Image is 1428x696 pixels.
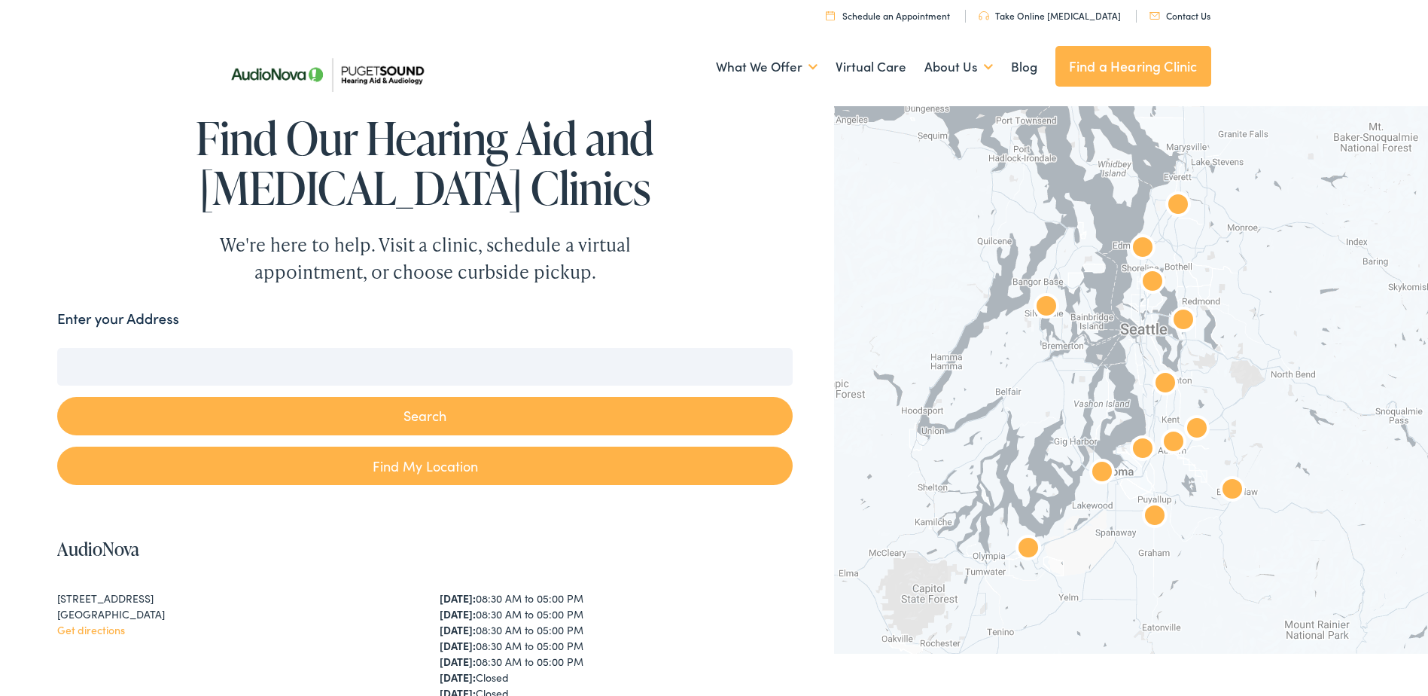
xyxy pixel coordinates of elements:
div: AudioNova [1173,406,1221,454]
img: utility icon [979,11,989,20]
a: Find a Hearing Clinic [1055,46,1211,87]
strong: [DATE]: [440,670,476,685]
div: Puget Sound Hearing Aid &#038; Audiology by AudioNova [1154,182,1202,230]
strong: [DATE]: [440,622,476,637]
a: What We Offer [716,39,818,95]
input: Enter your address or zip code [57,348,793,386]
div: [STREET_ADDRESS] [57,591,410,606]
div: AudioNova [1141,361,1189,409]
a: Blog [1011,39,1037,95]
a: Schedule an Appointment [826,9,950,22]
button: Search [57,397,793,435]
div: [GEOGRAPHIC_DATA] [57,606,410,622]
div: AudioNova [1022,284,1070,332]
div: AudioNova [1119,426,1167,475]
img: utility icon [1149,12,1160,20]
a: AudioNova [57,536,139,561]
div: AudioNova [1078,450,1126,498]
strong: [DATE]: [440,606,476,621]
a: Take Online [MEDICAL_DATA] [979,9,1121,22]
strong: [DATE]: [440,654,476,669]
strong: [DATE]: [440,591,476,606]
div: AudioNova [1131,493,1179,542]
a: About Us [924,39,993,95]
a: Virtual Care [836,39,906,95]
a: Contact Us [1149,9,1210,22]
strong: [DATE]: [440,638,476,653]
label: Enter your Address [57,308,179,330]
h1: Find Our Hearing Aid and [MEDICAL_DATA] Clinics [57,113,793,212]
a: Get directions [57,622,125,637]
a: Find My Location [57,447,793,485]
div: AudioNova [1159,298,1207,346]
div: AudioNova [1149,420,1198,468]
div: AudioNova [1119,225,1167,273]
div: AudioNova [1128,259,1177,307]
div: AudioNova [1004,526,1052,574]
img: utility icon [826,11,835,20]
div: We're here to help. Visit a clinic, schedule a virtual appointment, or choose curbside pickup. [184,231,666,285]
div: AudioNova [1208,467,1256,515]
